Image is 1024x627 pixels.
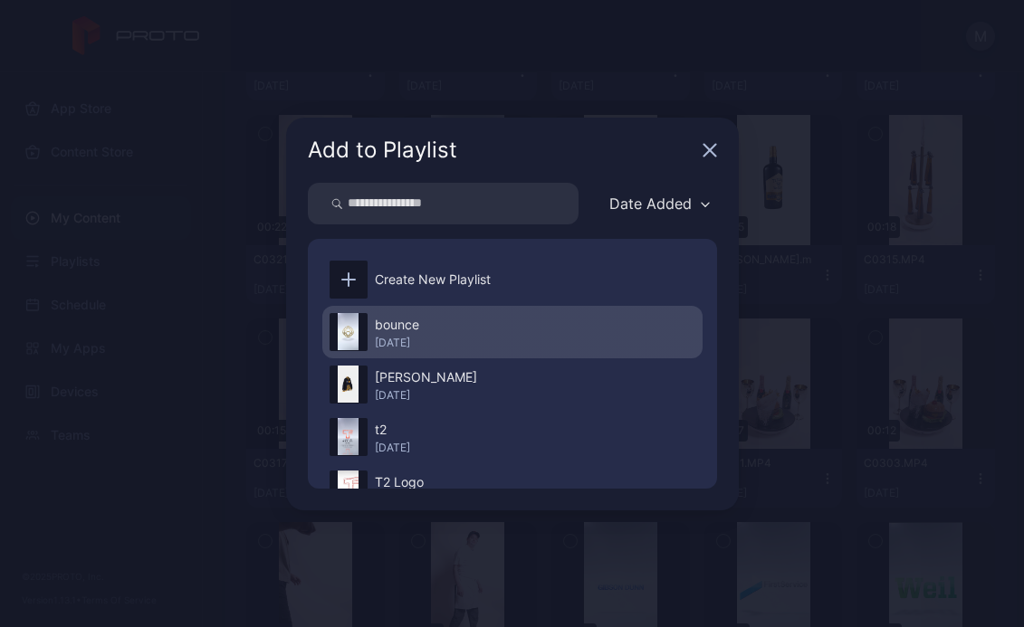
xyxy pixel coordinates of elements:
[375,419,410,441] div: t2
[375,314,419,336] div: bounce
[375,366,477,388] div: [PERSON_NAME]
[375,441,410,455] div: [DATE]
[375,336,419,350] div: [DATE]
[308,139,695,161] div: Add to Playlist
[375,471,424,493] div: T2 Logo
[375,269,491,290] div: Create New Playlist
[600,183,717,224] button: Date Added
[609,195,692,213] div: Date Added
[375,388,477,403] div: [DATE]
